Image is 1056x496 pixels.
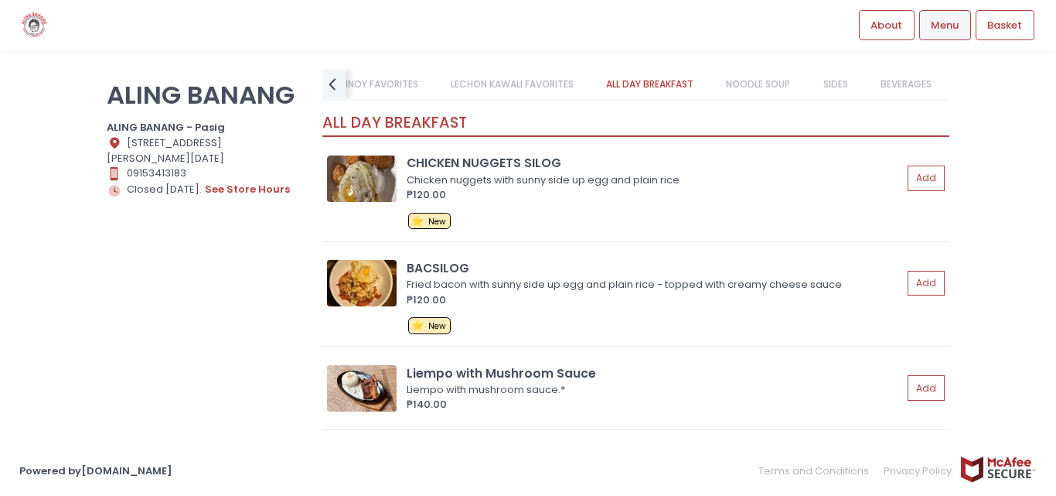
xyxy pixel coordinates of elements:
[959,456,1037,483] img: mcafee-secure
[987,18,1022,33] span: Basket
[327,260,397,306] img: BACSILOG
[107,80,303,110] p: ALING BANANG
[758,456,877,486] a: Terms and Conditions
[435,70,588,99] a: LECHON KAWALI FAVORITES
[407,173,898,188] div: Chicken nuggets with sunny side up egg and plain rice
[407,154,902,172] div: CHICKEN NUGGETS SILOG
[428,216,446,227] span: New
[327,156,397,202] img: CHICKEN NUGGETS SILOG
[411,214,424,228] span: ⭐
[407,292,902,308] div: ₱120.00
[865,70,946,99] a: BEVERAGES
[919,10,971,39] a: Menu
[407,187,902,203] div: ₱120.00
[870,18,902,33] span: About
[908,166,945,191] button: Add
[325,70,433,99] a: PINOY FAVORITES
[591,70,709,99] a: ALL DAY BREAKFAST
[107,120,225,135] b: ALING BANANG - Pasig
[859,10,915,39] a: About
[19,12,49,39] img: logo
[407,277,898,292] div: Fried bacon with sunny side up egg and plain rice - topped with creamy cheese sauce
[908,375,945,401] button: Add
[428,320,446,332] span: New
[407,259,902,277] div: BACSILOG
[407,397,902,412] div: ₱140.00
[877,456,960,486] a: Privacy Policy
[407,382,898,398] div: Liempo with mushroom sauce.*
[19,464,172,478] a: Powered by[DOMAIN_NAME]
[808,70,863,99] a: SIDES
[411,318,424,333] span: ⭐
[107,135,303,166] div: [STREET_ADDRESS][PERSON_NAME][DATE]
[908,271,945,296] button: Add
[327,365,397,412] img: Liempo with Mushroom Sauce
[407,364,902,382] div: Liempo with Mushroom Sauce
[711,70,806,99] a: NOODLE SOUP
[107,166,303,181] div: 09153413183
[322,112,467,133] span: ALL DAY BREAKFAST
[204,181,291,198] button: see store hours
[931,18,959,33] span: Menu
[107,181,303,198] div: Closed [DATE].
